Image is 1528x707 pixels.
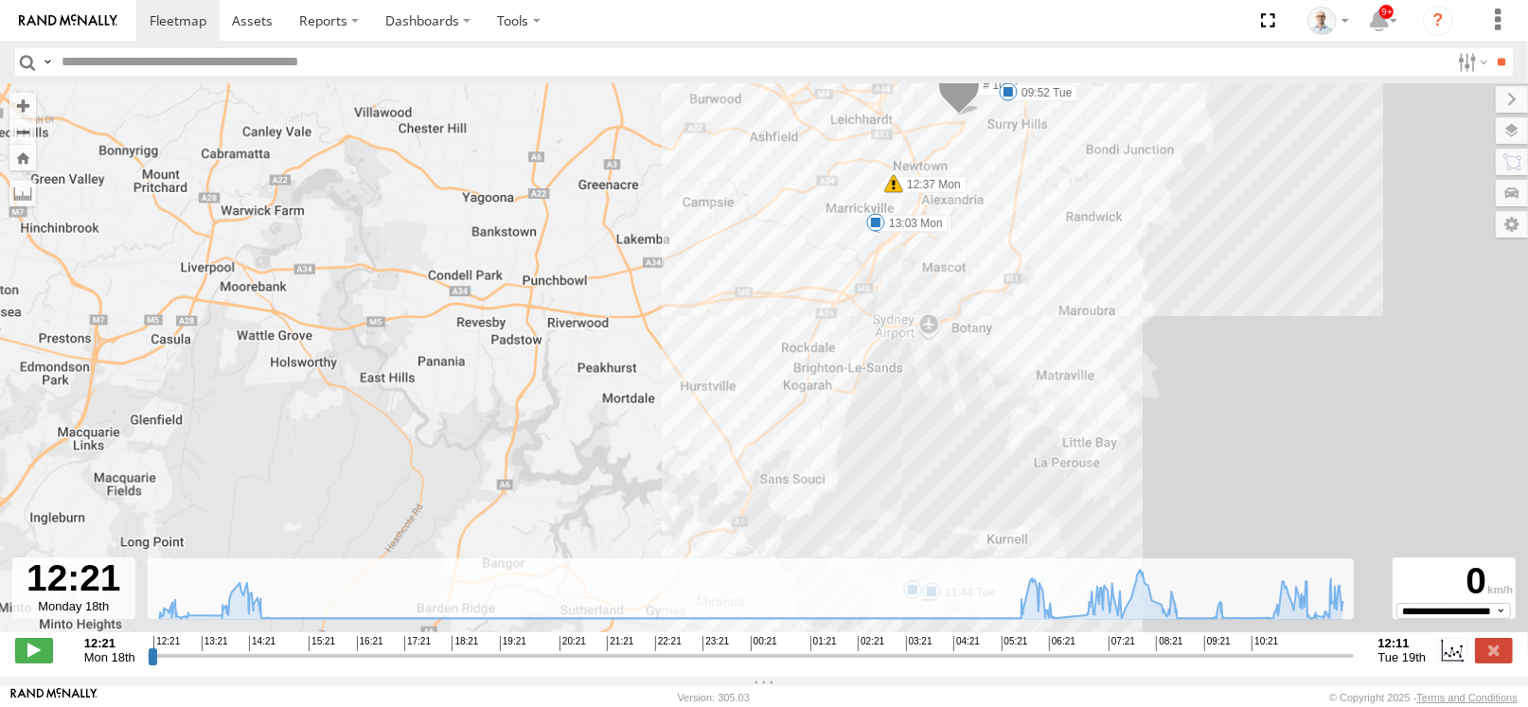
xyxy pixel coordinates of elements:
[858,636,884,651] span: 02:21
[153,636,180,651] span: 12:21
[607,636,633,651] span: 21:21
[1109,636,1135,651] span: 07:21
[1252,636,1278,651] span: 10:21
[1475,638,1513,663] label: Close
[15,638,53,663] label: Play/Stop
[1395,560,1513,603] div: 0
[751,636,777,651] span: 00:21
[1423,6,1453,36] i: ?
[19,14,117,27] img: rand-logo.svg
[1450,48,1491,76] label: Search Filter Options
[500,636,526,651] span: 19:21
[1301,7,1356,35] div: Kurt Byers
[810,636,837,651] span: 01:21
[9,118,36,145] button: Zoom out
[1417,692,1518,703] a: Terms and Conditions
[953,636,980,651] span: 04:21
[678,692,750,703] div: Version: 305.03
[1329,692,1518,703] div: © Copyright 2025 -
[1378,636,1427,650] strong: 12:11
[906,636,933,651] span: 03:21
[9,145,36,170] button: Zoom Home
[560,636,586,651] span: 20:21
[84,650,135,664] span: Mon 18th Aug 2025
[202,636,228,651] span: 13:21
[357,636,383,651] span: 16:21
[702,636,729,651] span: 23:21
[9,180,36,206] label: Measure
[84,636,135,650] strong: 12:21
[655,636,682,651] span: 22:21
[1049,636,1075,651] span: 06:21
[1008,84,1077,101] label: 09:52 Tue
[1156,636,1182,651] span: 08:21
[1496,211,1528,238] label: Map Settings
[10,688,98,707] a: Visit our Website
[876,215,949,232] label: 13:03 Mon
[894,176,967,193] label: 12:37 Mon
[9,93,36,118] button: Zoom in
[309,636,335,651] span: 15:21
[1204,636,1231,651] span: 09:21
[249,636,275,651] span: 14:21
[40,48,55,76] label: Search Query
[1002,636,1028,651] span: 05:21
[404,636,431,651] span: 17:21
[984,79,1048,92] span: # 102 UD 9T
[452,636,478,651] span: 18:21
[879,216,951,233] label: 12:46 Mon
[1378,650,1427,664] span: Tue 19th Aug 2025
